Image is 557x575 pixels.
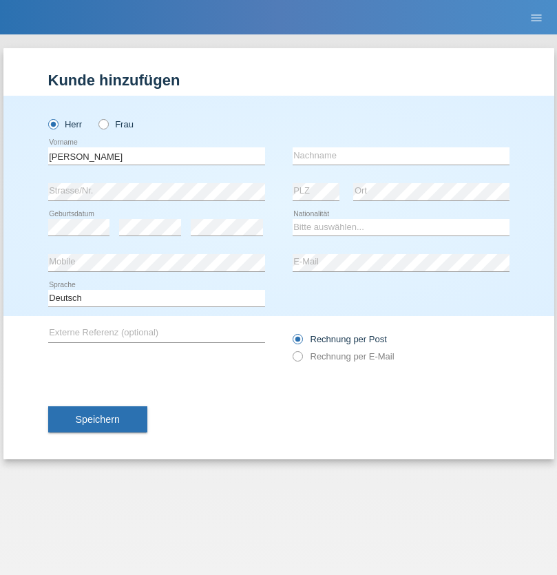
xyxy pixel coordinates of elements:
[48,72,509,89] h1: Kunde hinzufügen
[48,119,83,129] label: Herr
[293,334,387,344] label: Rechnung per Post
[293,351,395,362] label: Rechnung per E-Mail
[529,11,543,25] i: menu
[76,414,120,425] span: Speichern
[293,351,302,368] input: Rechnung per E-Mail
[48,119,57,128] input: Herr
[98,119,107,128] input: Frau
[98,119,134,129] label: Frau
[523,13,550,21] a: menu
[48,406,147,432] button: Speichern
[293,334,302,351] input: Rechnung per Post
